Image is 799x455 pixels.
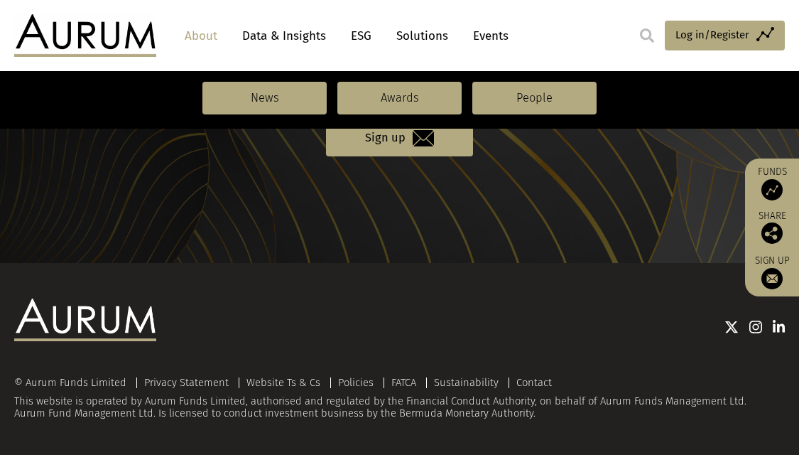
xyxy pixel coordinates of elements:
[14,377,785,420] div: This website is operated by Aurum Funds Limited, authorised and regulated by the Financial Conduc...
[14,299,156,341] img: Aurum Logo
[761,223,783,244] img: Share this post
[640,28,654,43] img: search.svg
[472,82,597,114] a: People
[14,378,134,388] div: © Aurum Funds Limited
[752,211,792,244] div: Share
[466,23,509,49] a: Events
[337,82,462,114] a: Awards
[246,376,320,389] a: Website Ts & Cs
[752,255,792,289] a: Sign up
[144,376,229,389] a: Privacy Statement
[178,23,224,49] a: About
[14,14,156,57] img: Aurum
[675,26,749,43] span: Log in/Register
[235,23,333,49] a: Data & Insights
[724,320,739,334] img: Twitter icon
[434,376,499,389] a: Sustainability
[516,376,552,389] a: Contact
[326,119,473,156] a: Sign up
[338,376,374,389] a: Policies
[391,376,416,389] a: FATCA
[344,23,379,49] a: ESG
[202,82,327,114] a: News
[749,320,762,334] img: Instagram icon
[761,179,783,200] img: Access Funds
[752,166,792,200] a: Funds
[761,268,783,289] img: Sign up to our newsletter
[389,23,455,49] a: Solutions
[773,320,786,334] img: Linkedin icon
[665,21,785,50] a: Log in/Register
